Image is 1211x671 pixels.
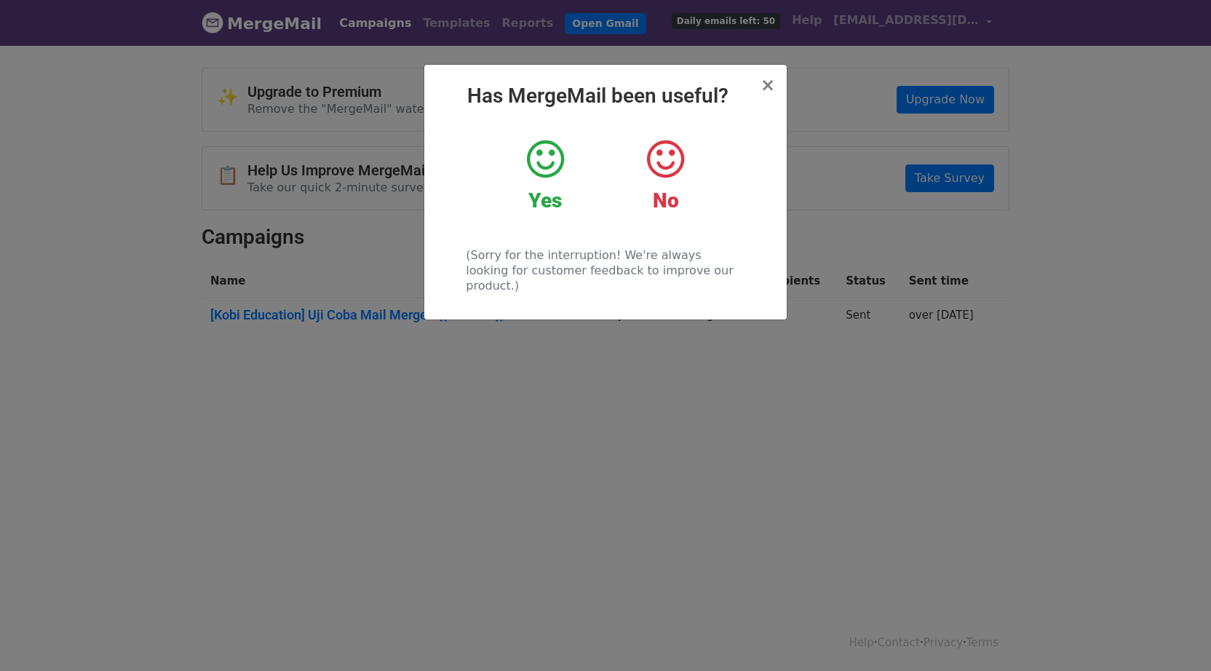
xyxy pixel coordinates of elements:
iframe: Chat Widget [1138,601,1211,671]
span: × [761,75,775,95]
p: (Sorry for the interruption! We're always looking for customer feedback to improve our product.) [466,247,745,293]
a: Yes [496,138,595,213]
strong: Yes [528,188,562,213]
a: No [616,138,715,213]
h2: Has MergeMail been useful? [436,84,775,108]
strong: No [653,188,679,213]
button: Close [761,76,775,94]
